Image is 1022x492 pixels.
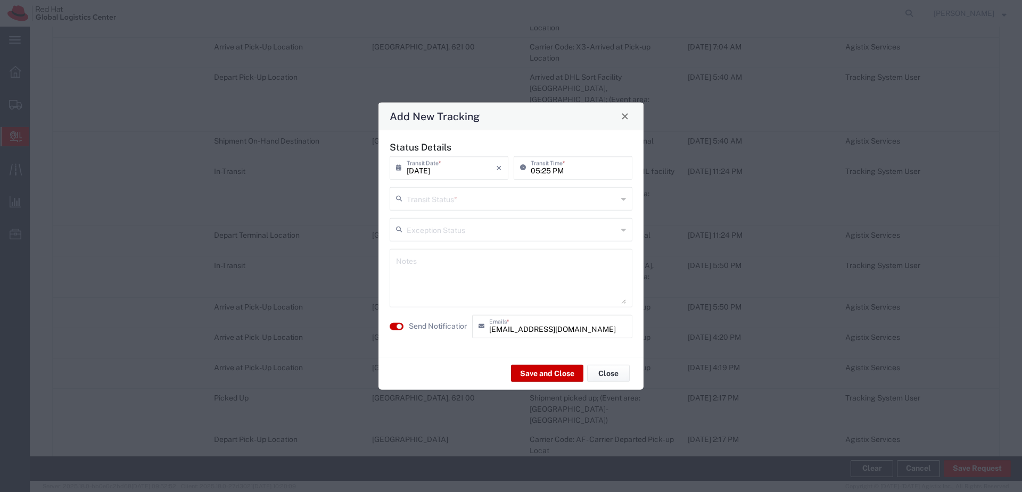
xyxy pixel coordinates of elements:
button: Close [587,365,630,382]
button: Close [617,109,632,123]
h5: Status Details [390,141,632,152]
h4: Add New Tracking [390,109,480,124]
label: Send Notification [409,321,468,332]
button: Save and Close [511,365,583,382]
i: × [496,159,502,176]
agx-label: Send Notification [409,321,467,332]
